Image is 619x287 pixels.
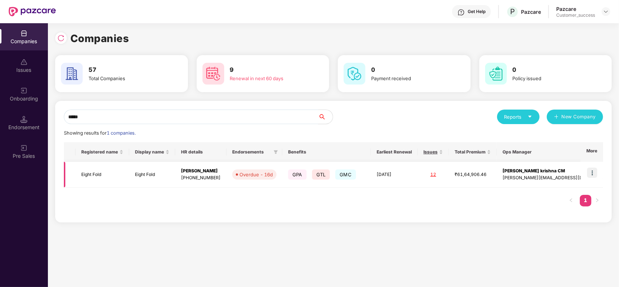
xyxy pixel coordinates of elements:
[318,114,333,120] span: search
[181,175,221,181] div: [PHONE_NUMBER]
[89,65,167,75] h3: 57
[318,110,333,124] button: search
[521,8,541,15] div: Pazcare
[449,142,497,162] th: Total Premium
[75,162,129,188] td: Eight Fold
[595,198,599,202] span: right
[20,116,28,123] img: svg+xml;base64,PHN2ZyB3aWR0aD0iMTQuNSIgaGVpZ2h0PSIxNC41IiB2aWV3Qm94PSIwIDAgMTYgMTYiIGZpbGw9Im5vbm...
[61,63,83,85] img: svg+xml;base64,PHN2ZyB4bWxucz0iaHR0cDovL3d3dy53My5vcmcvMjAwMC9zdmciIHdpZHRoPSI2MCIgaGVpZ2h0PSI2MC...
[513,75,591,82] div: Policy issued
[418,142,449,162] th: Issues
[9,7,56,16] img: New Pazcare Logo
[503,175,614,181] div: [PERSON_NAME][EMAIL_ADDRESS][DOMAIN_NAME]
[344,63,365,85] img: svg+xml;base64,PHN2ZyB4bWxucz0iaHR0cDovL3d3dy53My5vcmcvMjAwMC9zdmciIHdpZHRoPSI2MCIgaGVpZ2h0PSI2MC...
[458,9,465,16] img: svg+xml;base64,PHN2ZyBpZD0iSGVscC0zMngzMiIgeG1sbnM9Imh0dHA6Ly93d3cudzMub3JnLzIwMDAvc3ZnIiB3aWR0aD...
[230,65,309,75] h3: 9
[20,58,28,66] img: svg+xml;base64,PHN2ZyBpZD0iSXNzdWVzX2Rpc2FibGVkIiB4bWxucz0iaHR0cDovL3d3dy53My5vcmcvMjAwMC9zdmciIH...
[423,171,443,178] div: 12
[70,30,129,46] h1: Companies
[565,195,577,206] li: Previous Page
[371,65,450,75] h3: 0
[468,9,485,15] div: Get Help
[591,195,603,206] button: right
[89,75,167,82] div: Total Companies
[129,162,175,188] td: Eight Fold
[371,142,418,162] th: Earliest Renewal
[562,113,596,120] span: New Company
[455,171,491,178] div: ₹61,64,906.46
[272,148,279,156] span: filter
[513,65,591,75] h3: 0
[232,149,271,155] span: Endorsements
[556,5,595,12] div: Pazcare
[135,149,164,155] span: Display name
[75,142,129,162] th: Registered name
[485,63,507,85] img: svg+xml;base64,PHN2ZyB4bWxucz0iaHR0cDovL3d3dy53My5vcmcvMjAwMC9zdmciIHdpZHRoPSI2MCIgaGVpZ2h0PSI2MC...
[423,149,438,155] span: Issues
[603,9,609,15] img: svg+xml;base64,PHN2ZyBpZD0iRHJvcGRvd24tMzJ4MzIiIHhtbG5zPSJodHRwOi8vd3d3LnczLm9yZy8yMDAwL3N2ZyIgd2...
[547,110,603,124] button: plusNew Company
[504,113,532,120] div: Reports
[129,142,175,162] th: Display name
[554,114,559,120] span: plus
[288,169,307,180] span: GPA
[510,7,515,16] span: P
[371,75,450,82] div: Payment received
[503,168,614,175] div: [PERSON_NAME] krishna CM
[335,169,356,180] span: GMC
[181,168,221,175] div: [PERSON_NAME]
[20,144,28,152] img: svg+xml;base64,PHN2ZyB3aWR0aD0iMjAiIGhlaWdodD0iMjAiIHZpZXdCb3g9IjAgMCAyMCAyMCIgZmlsbD0ibm9uZSIgeG...
[230,75,309,82] div: Renewal in next 60 days
[282,142,371,162] th: Benefits
[569,198,573,202] span: left
[239,171,273,178] div: Overdue - 16d
[202,63,224,85] img: svg+xml;base64,PHN2ZyB4bWxucz0iaHR0cDovL3d3dy53My5vcmcvMjAwMC9zdmciIHdpZHRoPSI2MCIgaGVpZ2h0PSI2MC...
[312,169,330,180] span: GTL
[556,12,595,18] div: Customer_success
[81,149,118,155] span: Registered name
[107,130,136,136] span: 1 companies.
[57,34,65,42] img: svg+xml;base64,PHN2ZyBpZD0iUmVsb2FkLTMyeDMyIiB4bWxucz0iaHR0cDovL3d3dy53My5vcmcvMjAwMC9zdmciIHdpZH...
[371,162,418,188] td: [DATE]
[503,149,608,155] span: Ops Manager
[20,87,28,94] img: svg+xml;base64,PHN2ZyB3aWR0aD0iMjAiIGhlaWdodD0iMjAiIHZpZXdCb3g9IjAgMCAyMCAyMCIgZmlsbD0ibm9uZSIgeG...
[455,149,485,155] span: Total Premium
[528,114,532,119] span: caret-down
[565,195,577,206] button: left
[591,195,603,206] li: Next Page
[587,168,597,178] img: icon
[581,142,603,162] th: More
[20,30,28,37] img: svg+xml;base64,PHN2ZyBpZD0iQ29tcGFuaWVzIiB4bWxucz0iaHR0cDovL3d3dy53My5vcmcvMjAwMC9zdmciIHdpZHRoPS...
[175,142,226,162] th: HR details
[274,150,278,154] span: filter
[580,195,591,206] a: 1
[64,130,136,136] span: Showing results for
